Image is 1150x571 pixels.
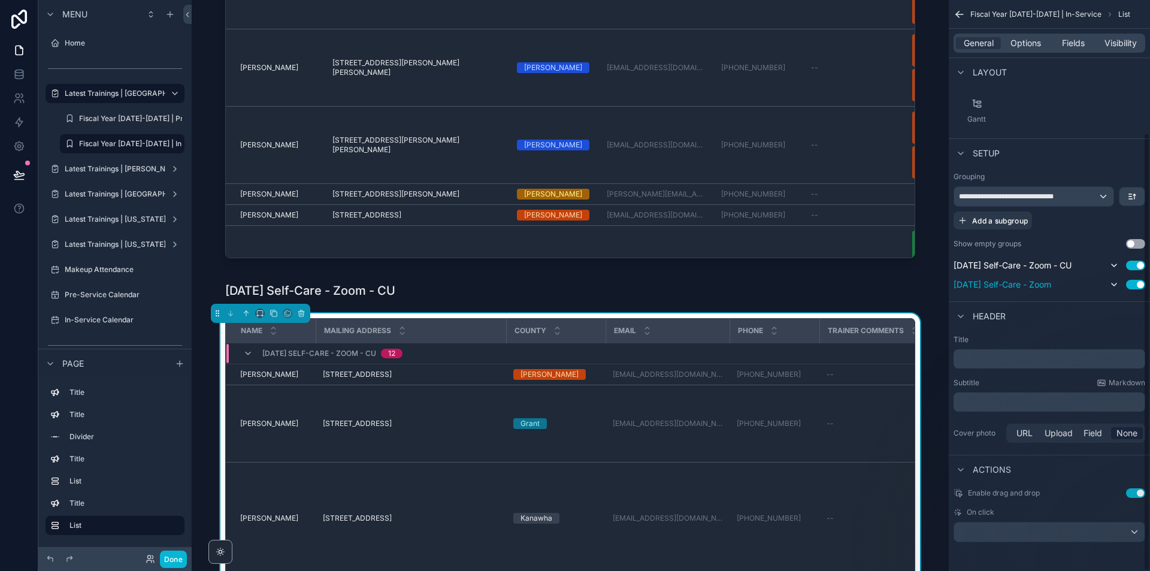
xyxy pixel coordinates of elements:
[827,419,834,428] span: --
[69,499,180,508] label: Title
[323,513,392,523] span: [STREET_ADDRESS]
[737,370,801,379] a: [PHONE_NUMBER]
[65,89,201,98] label: Latest Trainings | [GEOGRAPHIC_DATA]
[323,370,499,379] a: [STREET_ADDRESS]
[62,358,84,370] span: Page
[1062,37,1085,49] span: Fields
[69,410,180,419] label: Title
[262,349,376,358] span: [DATE] Self-Care - Zoom - CU
[954,259,1072,271] span: [DATE] Self-Care - Zoom - CU
[65,265,182,274] label: Makeup Attendance
[964,37,994,49] span: General
[515,326,546,336] span: County
[954,349,1145,368] div: scrollable content
[62,8,87,20] span: Menu
[324,326,391,336] span: Mailing Address
[954,172,985,182] label: Grouping
[65,38,182,48] label: Home
[513,513,598,524] a: Kanawha
[738,326,763,336] span: Phone
[38,377,192,547] div: scrollable content
[79,139,211,149] label: Fiscal Year [DATE]-[DATE] | In-Service
[1084,427,1102,439] span: Field
[828,326,904,336] span: Trainer Comments
[954,378,979,388] label: Subtitle
[60,109,184,128] a: Fiscal Year [DATE]-[DATE] | Pre-Service
[46,159,184,179] a: Latest Trainings | [PERSON_NAME][GEOGRAPHIC_DATA]
[323,370,392,379] span: [STREET_ADDRESS]
[65,240,242,249] label: Latest Trainings | [US_STATE][GEOGRAPHIC_DATA]
[954,335,1145,345] label: Title
[46,235,184,254] a: Latest Trainings | [US_STATE][GEOGRAPHIC_DATA]
[827,370,919,379] a: --
[1097,378,1145,388] a: Markdown
[954,392,1145,412] div: scrollable content
[954,279,1051,291] span: [DATE] Self-Care - Zoom
[827,419,919,428] a: --
[613,513,722,523] a: [EMAIL_ADDRESS][DOMAIN_NAME]
[60,134,184,153] a: Fiscal Year [DATE]-[DATE] | In-Service
[65,315,182,325] label: In-Service Calendar
[69,432,180,442] label: Divider
[46,34,184,53] a: Home
[69,454,180,464] label: Title
[737,513,801,523] a: [PHONE_NUMBER]
[46,285,184,304] a: Pre-Service Calendar
[65,290,182,300] label: Pre-Service Calendar
[46,260,184,279] a: Makeup Attendance
[240,370,308,379] a: [PERSON_NAME]
[973,464,1011,476] span: Actions
[827,370,834,379] span: --
[388,349,395,358] div: 12
[1045,427,1073,439] span: Upload
[160,551,187,568] button: Done
[240,419,308,428] a: [PERSON_NAME]
[954,212,1032,229] button: Add a subgroup
[1109,378,1145,388] span: Markdown
[323,513,499,523] a: [STREET_ADDRESS]
[614,326,636,336] span: Email
[1104,37,1137,49] span: Visibility
[1010,37,1041,49] span: Options
[954,239,1021,249] label: Show empty groups
[737,419,812,428] a: [PHONE_NUMBER]
[973,67,1007,78] span: Layout
[737,513,812,523] a: [PHONE_NUMBER]
[737,370,812,379] a: [PHONE_NUMBER]
[323,419,499,428] a: [STREET_ADDRESS]
[240,513,308,523] a: [PERSON_NAME]
[323,419,392,428] span: [STREET_ADDRESS]
[613,419,722,428] a: [EMAIL_ADDRESS][DOMAIN_NAME]
[513,418,598,429] a: Grant
[737,419,801,428] a: [PHONE_NUMBER]
[520,369,579,380] div: [PERSON_NAME]
[1116,427,1137,439] span: None
[241,326,262,336] span: Name
[46,310,184,330] a: In-Service Calendar
[1016,427,1033,439] span: URL
[520,513,552,524] div: Kanawha
[240,370,298,379] span: [PERSON_NAME]
[827,513,919,523] a: --
[46,185,184,204] a: Latest Trainings | [GEOGRAPHIC_DATA]
[970,10,1101,19] span: Fiscal Year [DATE]-[DATE] | In-Service
[69,476,180,486] label: List
[613,370,722,379] a: [EMAIL_ADDRESS][DOMAIN_NAME]
[967,114,986,124] span: Gantt
[520,418,540,429] div: Grant
[65,189,201,199] label: Latest Trainings | [GEOGRAPHIC_DATA]
[513,369,598,380] a: [PERSON_NAME]
[69,388,180,397] label: Title
[954,428,1001,438] label: Cover photo
[65,164,260,174] label: Latest Trainings | [PERSON_NAME][GEOGRAPHIC_DATA]
[973,310,1006,322] span: Header
[240,419,298,428] span: [PERSON_NAME]
[954,93,1000,129] button: Gantt
[827,513,834,523] span: --
[240,513,298,523] span: [PERSON_NAME]
[46,84,184,103] a: Latest Trainings | [GEOGRAPHIC_DATA]
[65,214,242,224] label: Latest Trainings | [US_STATE][GEOGRAPHIC_DATA]
[1118,10,1130,19] span: List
